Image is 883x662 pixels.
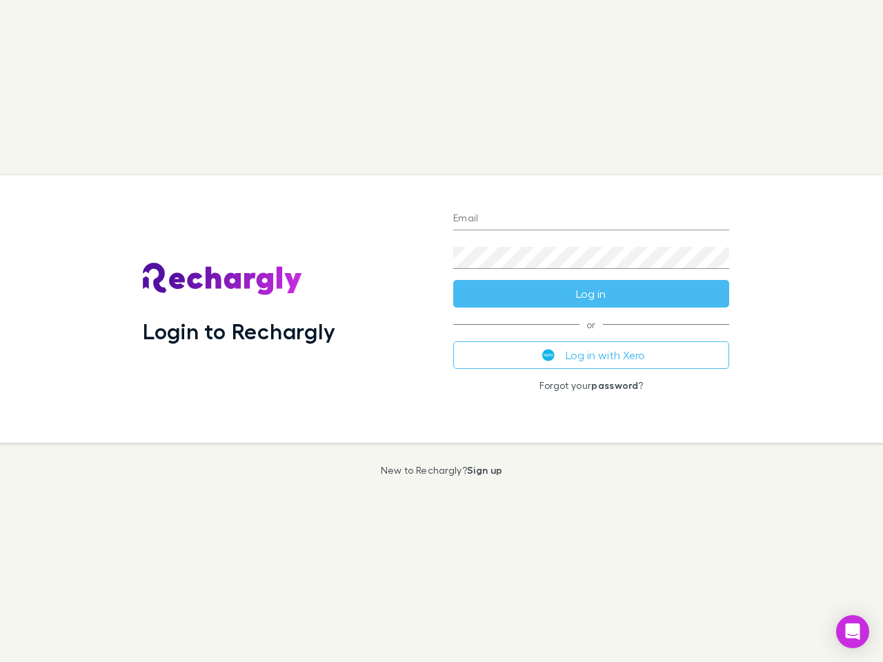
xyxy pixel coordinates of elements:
h1: Login to Rechargly [143,318,335,344]
p: Forgot your ? [453,380,729,391]
button: Log in [453,280,729,308]
img: Xero's logo [542,349,555,361]
p: New to Rechargly? [381,465,503,476]
span: or [453,324,729,325]
div: Open Intercom Messenger [836,615,869,648]
a: password [591,379,638,391]
button: Log in with Xero [453,341,729,369]
img: Rechargly's Logo [143,263,303,296]
a: Sign up [467,464,502,476]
